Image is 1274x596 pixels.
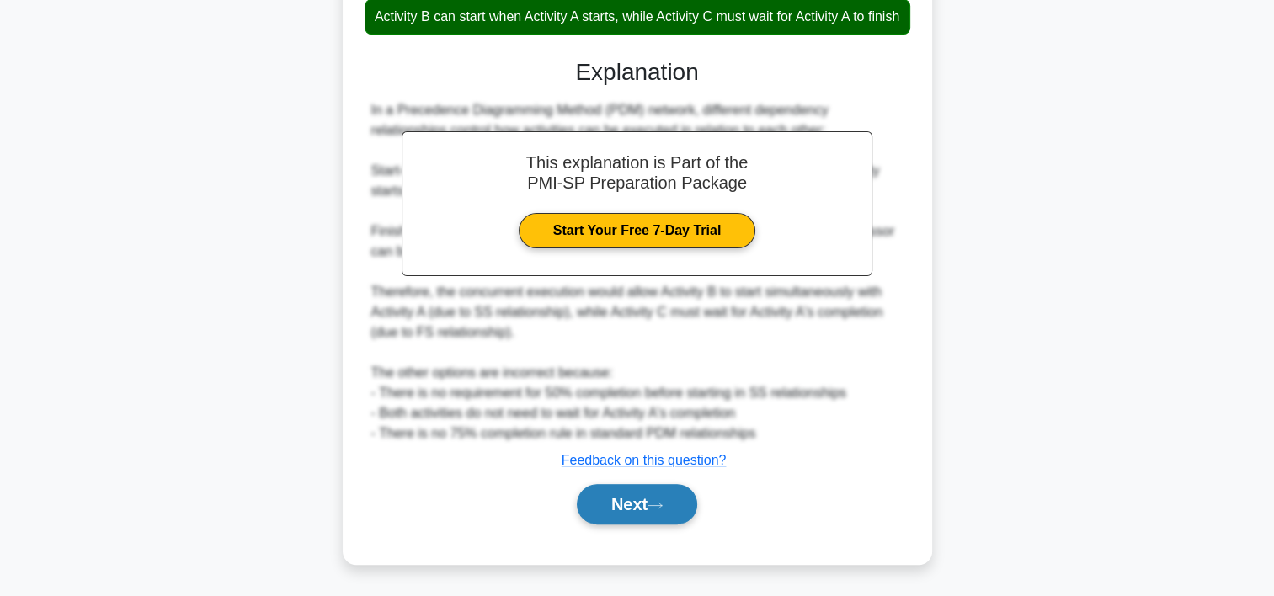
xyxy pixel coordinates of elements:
a: Feedback on this question? [562,453,727,467]
div: In a Precedence Diagramming Method (PDM) network, different dependency relationships control how ... [371,100,904,444]
a: Start Your Free 7-Day Trial [519,213,755,248]
h3: Explanation [375,58,900,87]
button: Next [577,484,697,524]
